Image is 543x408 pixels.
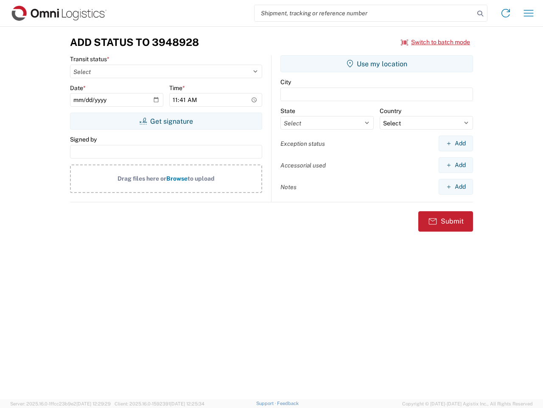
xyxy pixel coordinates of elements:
[380,107,401,115] label: Country
[439,157,473,173] button: Add
[277,401,299,406] a: Feedback
[169,84,185,92] label: Time
[118,175,166,182] span: Drag files here or
[70,136,97,143] label: Signed by
[280,183,297,191] label: Notes
[280,107,295,115] label: State
[439,179,473,195] button: Add
[70,36,199,48] h3: Add Status to 3948928
[166,175,188,182] span: Browse
[280,140,325,147] label: Exception status
[280,55,473,72] button: Use my location
[70,113,262,130] button: Get signature
[402,400,533,408] span: Copyright © [DATE]-[DATE] Agistix Inc., All Rights Reserved
[439,136,473,151] button: Add
[280,78,291,86] label: City
[170,401,204,406] span: [DATE] 12:25:34
[188,175,215,182] span: to upload
[115,401,204,406] span: Client: 2025.16.0-1592391
[255,5,474,21] input: Shipment, tracking or reference number
[70,84,86,92] label: Date
[401,35,470,49] button: Switch to batch mode
[70,55,109,63] label: Transit status
[76,401,111,406] span: [DATE] 12:29:29
[280,161,326,169] label: Accessorial used
[418,211,473,232] button: Submit
[256,401,277,406] a: Support
[10,401,111,406] span: Server: 2025.16.0-1ffcc23b9e2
